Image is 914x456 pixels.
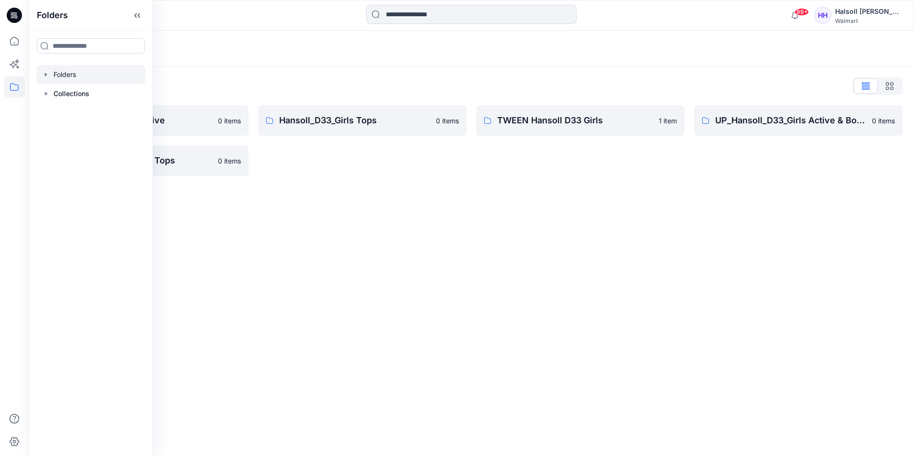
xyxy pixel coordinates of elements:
p: Collections [54,88,89,99]
p: 0 items [218,156,241,166]
p: 0 items [436,116,459,126]
a: UP_Hansoll_D33_Girls Active & Bottoms0 items [694,105,903,136]
p: 0 items [218,116,241,126]
div: Walmart [835,17,902,24]
p: Hansoll_D33_Girls Tops [279,114,430,127]
p: 0 items [872,116,895,126]
a: Hansoll_D33_Girls Tops0 items [258,105,467,136]
div: Halsoll [PERSON_NAME] Girls Design Team [835,6,902,17]
span: 99+ [794,8,809,16]
p: UP_Hansoll_D33_Girls Active & Bottoms [715,114,866,127]
div: HH [814,7,831,24]
a: TWEEN Hansoll D33 Girls1 item [476,105,685,136]
p: TWEEN Hansoll D33 Girls [497,114,653,127]
p: 1 item [659,116,677,126]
